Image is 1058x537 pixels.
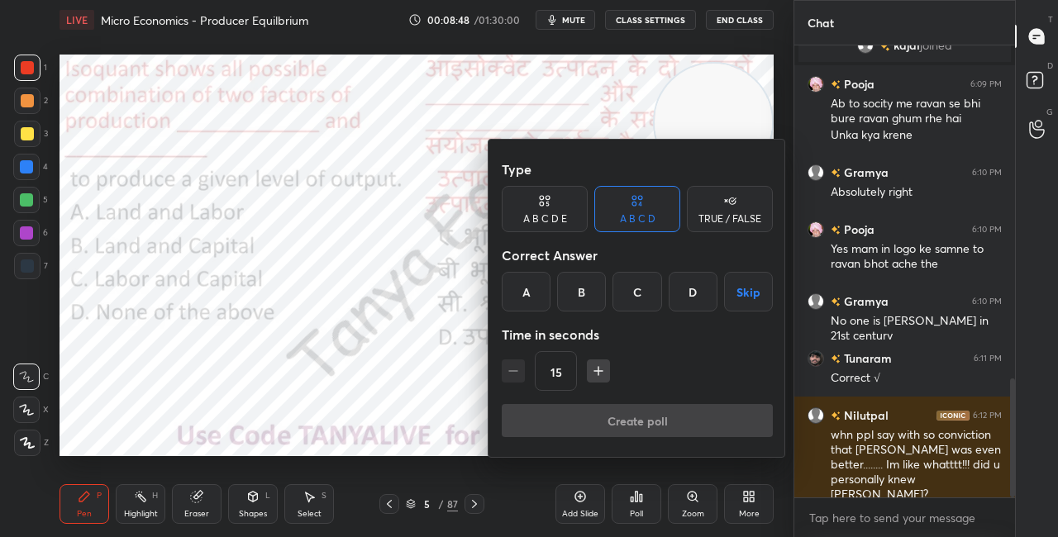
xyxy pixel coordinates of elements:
[620,214,655,224] div: A B C D
[502,239,773,272] div: Correct Answer
[557,272,606,311] div: B
[612,272,661,311] div: C
[502,272,550,311] div: A
[523,214,567,224] div: A B C D E
[724,272,773,311] button: Skip
[669,272,717,311] div: D
[502,318,773,351] div: Time in seconds
[698,214,761,224] div: TRUE / FALSE
[502,153,773,186] div: Type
